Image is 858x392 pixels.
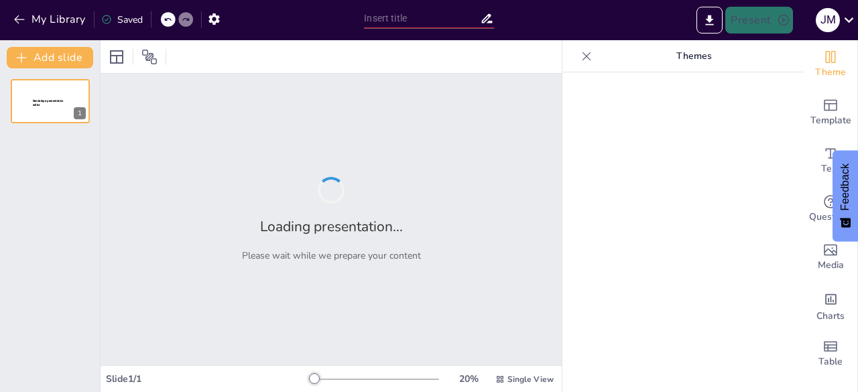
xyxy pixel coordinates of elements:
div: Slide 1 / 1 [106,373,310,385]
button: Export to PowerPoint [696,7,723,34]
span: Table [818,354,843,369]
div: 1 [11,79,90,123]
h2: Loading presentation... [260,217,403,236]
input: Insert title [364,9,479,28]
div: Add a table [804,330,857,378]
p: Themes [597,40,790,72]
span: Theme [815,65,846,80]
span: Position [141,49,158,65]
div: 20 % [452,373,485,385]
div: Layout [106,46,127,68]
div: Add images, graphics, shapes or video [804,233,857,281]
span: Template [810,113,851,128]
span: Charts [816,309,845,324]
div: Add ready made slides [804,88,857,137]
div: 1 [74,107,86,119]
button: Present [725,7,792,34]
div: Change the overall theme [804,40,857,88]
div: Add text boxes [804,137,857,185]
span: Sendsteps presentation editor [33,99,64,107]
button: J M [816,7,840,34]
span: Feedback [839,164,851,210]
div: Get real-time input from your audience [804,185,857,233]
button: Feedback - Show survey [833,150,858,241]
span: Text [821,161,840,176]
div: Saved [101,13,143,26]
p: Please wait while we prepare your content [242,249,421,262]
button: My Library [10,9,91,30]
button: Add slide [7,47,93,68]
span: Questions [809,210,853,224]
span: Media [818,258,844,273]
span: Single View [507,374,554,385]
div: J M [816,8,840,32]
div: Add charts and graphs [804,281,857,330]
